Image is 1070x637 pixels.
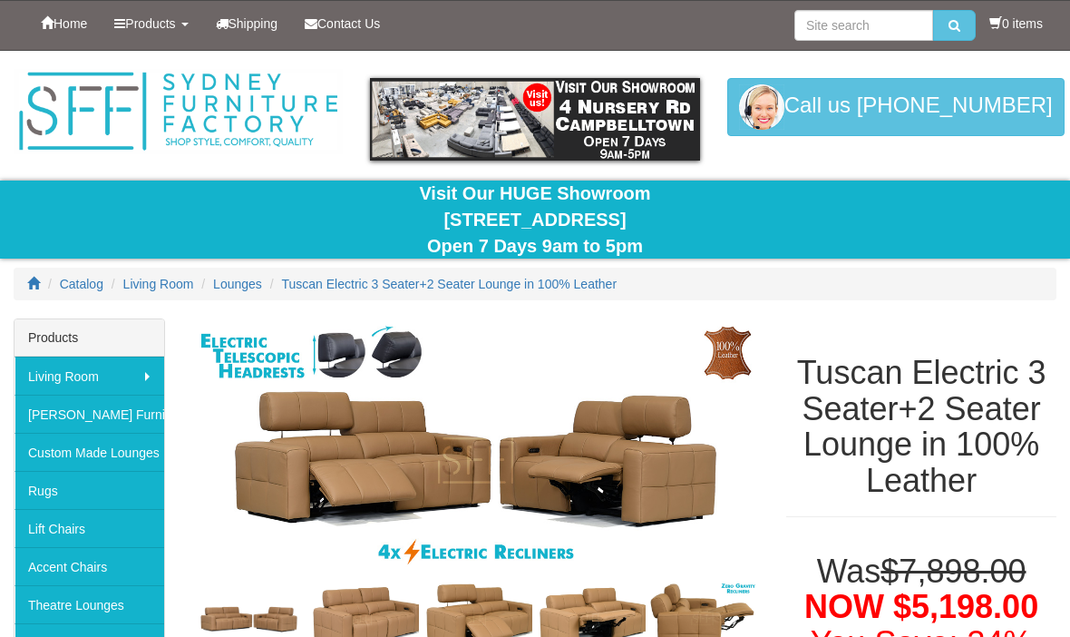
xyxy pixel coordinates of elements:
span: NOW $5,198.00 [804,588,1038,625]
a: Custom Made Lounges [15,433,164,471]
a: Products [101,1,201,46]
img: Sydney Furniture Factory [14,69,343,154]
img: showroom.gif [370,78,699,161]
div: Products [15,319,164,357]
a: Theatre Lounges [15,585,164,623]
a: Rugs [15,471,164,509]
a: Catalog [60,277,103,291]
a: Lounges [213,277,262,291]
a: Contact Us [291,1,394,46]
h1: Tuscan Electric 3 Seater+2 Seater Lounge in 100% Leather [786,355,1056,498]
li: 0 items [989,15,1043,33]
div: Visit Our HUGE Showroom [STREET_ADDRESS] Open 7 Days 9am to 5pm [14,181,1056,259]
input: Site search [794,10,933,41]
a: Shipping [202,1,292,46]
a: Home [27,1,101,46]
span: Contact Us [317,16,380,31]
span: Home [53,16,87,31]
a: Living Room [15,357,164,395]
a: Tuscan Electric 3 Seater+2 Seater Lounge in 100% Leather [282,277,618,291]
a: Accent Chairs [15,547,164,585]
del: $7,898.00 [880,553,1026,590]
span: Shipping [229,16,278,31]
span: Products [125,16,175,31]
a: Lift Chairs [15,509,164,547]
a: [PERSON_NAME] Furniture [15,395,164,433]
a: Living Room [123,277,194,291]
